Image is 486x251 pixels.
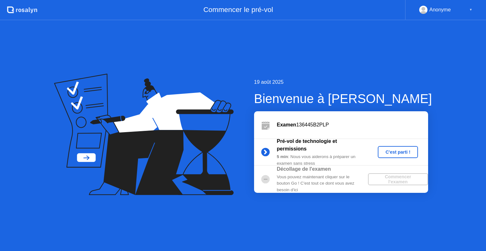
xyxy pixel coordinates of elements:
[254,78,432,86] div: 19 août 2025
[371,174,426,184] div: Commencer l'examen
[277,122,296,127] b: Examen
[378,146,418,158] button: C'est parti !
[277,174,368,193] div: Vous pouvez maintenant cliquer sur le bouton Go ! C'est tout ce dont vous avez besoin d'ici
[277,121,428,129] div: 136445B2PLP
[429,6,451,14] div: Anonyme
[254,89,432,108] div: Bienvenue à [PERSON_NAME]
[277,154,288,159] b: 5 min
[380,150,415,155] div: C'est parti !
[277,154,368,167] div: : Nous vous aiderons à préparer un examen sans stress
[277,166,331,172] b: Décollage de l'examen
[277,138,337,151] b: Pré-vol de technologie et permissions
[368,173,428,185] button: Commencer l'examen
[469,6,472,14] div: ▼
